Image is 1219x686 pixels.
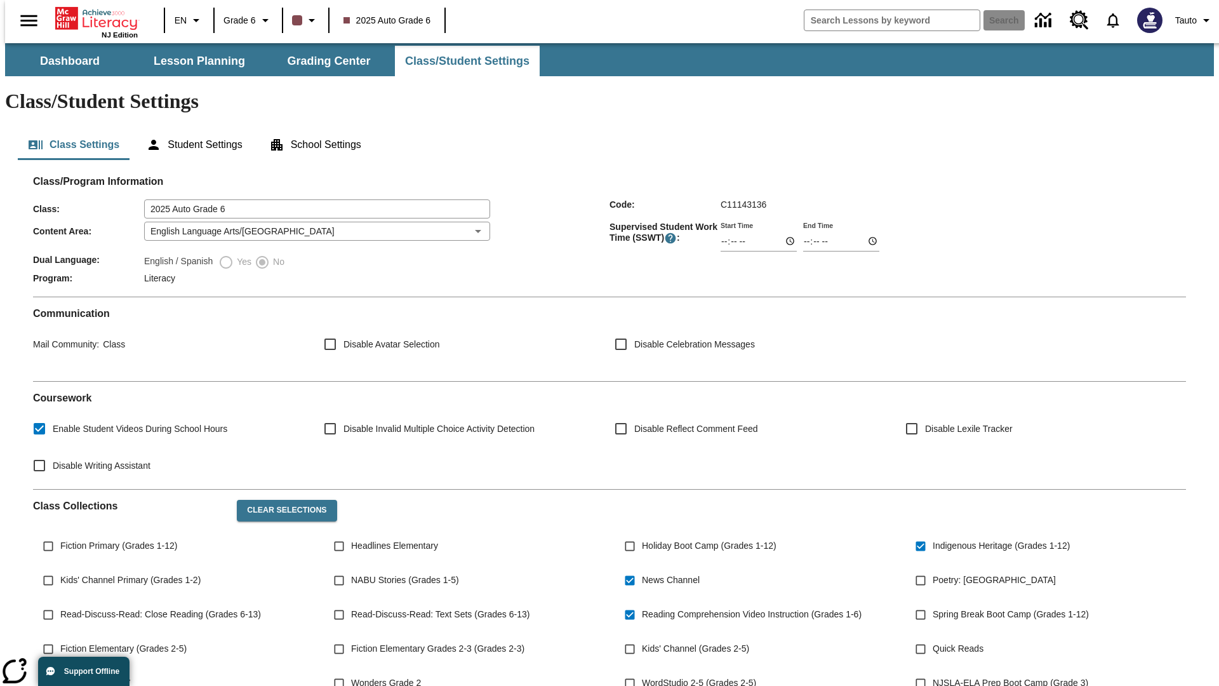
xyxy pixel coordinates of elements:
[33,188,1186,286] div: Class/Program Information
[33,307,1186,371] div: Communication
[33,226,144,236] span: Content Area :
[136,130,252,160] button: Student Settings
[933,574,1056,587] span: Poetry: [GEOGRAPHIC_DATA]
[804,10,980,30] input: search field
[234,255,251,269] span: Yes
[33,307,1186,319] h2: Communication
[18,130,1201,160] div: Class/Student Settings
[18,130,130,160] button: Class Settings
[1129,4,1170,37] button: Select a new avatar
[60,574,201,587] span: Kids' Channel Primary (Grades 1-2)
[721,199,766,210] span: C11143136
[1170,9,1219,32] button: Profile/Settings
[55,6,138,31] a: Home
[169,9,210,32] button: Language: EN, Select a language
[154,54,245,69] span: Lesson Planning
[1027,3,1062,38] a: Data Center
[6,46,133,76] button: Dashboard
[933,539,1070,553] span: Indigenous Heritage (Grades 1-12)
[721,220,753,230] label: Start Time
[33,204,144,214] span: Class :
[33,273,144,283] span: Program :
[351,642,524,656] span: Fiction Elementary Grades 2-3 (Grades 2-3)
[351,574,459,587] span: NABU Stories (Grades 1-5)
[144,273,175,283] span: Literacy
[287,9,324,32] button: Class color is dark brown. Change class color
[395,46,540,76] button: Class/Student Settings
[237,500,336,521] button: Clear Selections
[5,46,541,76] div: SubNavbar
[218,9,278,32] button: Grade: Grade 6, Select a grade
[33,500,227,512] h2: Class Collections
[351,608,530,621] span: Read-Discuss-Read: Text Sets (Grades 6-13)
[343,14,431,27] span: 2025 Auto Grade 6
[64,667,119,676] span: Support Offline
[136,46,263,76] button: Lesson Planning
[664,232,677,245] button: Supervised Student Work Time is the timeframe when students can take LevelSet and when lessons ar...
[642,608,862,621] span: Reading Comprehension Video Instruction (Grades 1-6)
[1062,3,1096,37] a: Resource Center, Will open in new tab
[1096,4,1129,37] a: Notifications
[60,642,187,656] span: Fiction Elementary (Grades 2-5)
[1137,8,1162,33] img: Avatar
[343,422,535,436] span: Disable Invalid Multiple Choice Activity Detection
[40,54,100,69] span: Dashboard
[259,130,371,160] button: School Settings
[609,199,721,210] span: Code :
[933,642,983,656] span: Quick Reads
[405,54,530,69] span: Class/Student Settings
[270,255,284,269] span: No
[175,14,187,27] span: EN
[33,255,144,265] span: Dual Language :
[33,392,1186,479] div: Coursework
[265,46,392,76] button: Grading Center
[1175,14,1197,27] span: Tauto
[634,422,758,436] span: Disable Reflect Comment Feed
[99,339,125,349] span: Class
[642,539,776,553] span: Holiday Boot Camp (Grades 1-12)
[60,539,177,553] span: Fiction Primary (Grades 1-12)
[53,422,227,436] span: Enable Student Videos During School Hours
[55,4,138,39] div: Home
[343,338,440,351] span: Disable Avatar Selection
[38,657,130,686] button: Support Offline
[925,422,1013,436] span: Disable Lexile Tracker
[33,392,1186,404] h2: Course work
[60,608,261,621] span: Read-Discuss-Read: Close Reading (Grades 6-13)
[287,54,370,69] span: Grading Center
[642,574,700,587] span: News Channel
[10,2,48,39] button: Open side menu
[351,539,438,553] span: Headlines Elementary
[33,339,99,349] span: Mail Community :
[642,642,749,656] span: Kids' Channel (Grades 2-5)
[223,14,256,27] span: Grade 6
[53,459,150,473] span: Disable Writing Assistant
[5,43,1214,76] div: SubNavbar
[102,31,138,39] span: NJ Edition
[5,90,1214,113] h1: Class/Student Settings
[33,175,1186,187] h2: Class/Program Information
[609,222,721,245] span: Supervised Student Work Time (SSWT) :
[144,199,490,219] input: Class
[144,255,213,270] label: English / Spanish
[634,338,755,351] span: Disable Celebration Messages
[803,220,833,230] label: End Time
[144,222,490,241] div: English Language Arts/[GEOGRAPHIC_DATA]
[933,608,1089,621] span: Spring Break Boot Camp (Grades 1-12)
